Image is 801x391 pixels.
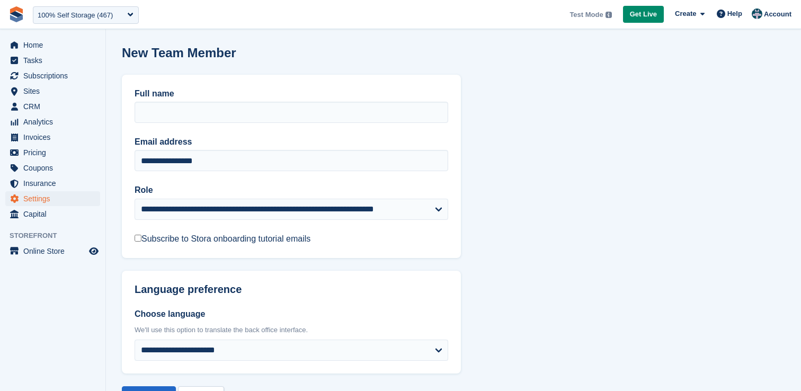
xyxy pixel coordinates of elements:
[5,99,100,114] a: menu
[5,191,100,206] a: menu
[764,9,791,20] span: Account
[23,145,87,160] span: Pricing
[23,114,87,129] span: Analytics
[5,38,100,52] a: menu
[5,176,100,191] a: menu
[5,244,100,259] a: menu
[135,184,448,197] label: Role
[135,87,448,100] label: Full name
[5,161,100,175] a: menu
[5,68,100,83] a: menu
[5,207,100,221] a: menu
[135,234,310,244] label: Subscribe to Stora onboarding tutorial emails
[606,12,612,18] img: icon-info-grey-7440780725fd019a000dd9b08b2336e03edf1995a4989e88bcd33f0948082b44.svg
[23,130,87,145] span: Invoices
[23,244,87,259] span: Online Store
[8,6,24,22] img: stora-icon-8386f47178a22dfd0bd8f6a31ec36ba5ce8667c1dd55bd0f319d3a0aa187defe.svg
[122,46,236,60] h1: New Team Member
[135,235,141,242] input: Subscribe to Stora onboarding tutorial emails
[23,191,87,206] span: Settings
[23,207,87,221] span: Capital
[23,38,87,52] span: Home
[5,145,100,160] a: menu
[752,8,762,19] img: Aled Bidder
[5,130,100,145] a: menu
[38,10,113,21] div: 100% Self Storage (467)
[5,53,100,68] a: menu
[23,99,87,114] span: CRM
[135,308,448,321] label: Choose language
[23,68,87,83] span: Subscriptions
[630,9,657,20] span: Get Live
[5,84,100,99] a: menu
[675,8,696,19] span: Create
[23,176,87,191] span: Insurance
[135,283,448,296] h2: Language preference
[727,8,742,19] span: Help
[10,230,105,241] span: Storefront
[23,161,87,175] span: Coupons
[569,10,603,20] span: Test Mode
[623,6,664,23] a: Get Live
[87,245,100,257] a: Preview store
[5,114,100,129] a: menu
[135,325,448,335] div: We'll use this option to translate the back office interface.
[135,136,448,148] label: Email address
[23,84,87,99] span: Sites
[23,53,87,68] span: Tasks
